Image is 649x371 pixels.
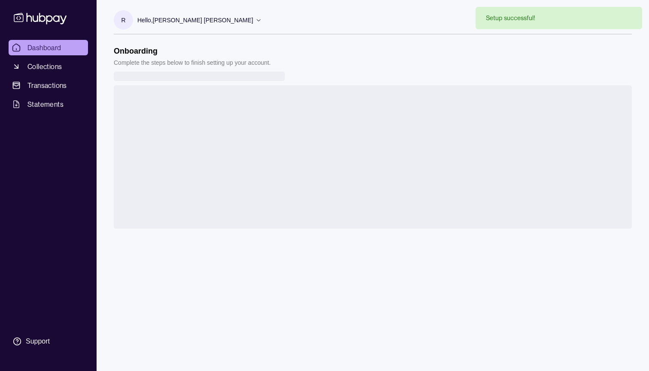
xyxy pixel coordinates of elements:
div: Setup successful! [486,14,535,22]
span: Statements [27,99,64,109]
p: R [121,15,125,25]
a: Dashboard [9,40,88,55]
div: Support [26,337,50,346]
a: Statements [9,97,88,112]
a: Collections [9,59,88,74]
p: Hello, [PERSON_NAME] [PERSON_NAME] [137,15,253,25]
span: Dashboard [27,42,61,53]
p: Complete the steps below to finish setting up your account. [114,58,271,67]
span: Collections [27,61,62,72]
a: Support [9,332,88,350]
a: Transactions [9,78,88,93]
span: Transactions [27,80,67,90]
h1: Onboarding [114,46,271,56]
